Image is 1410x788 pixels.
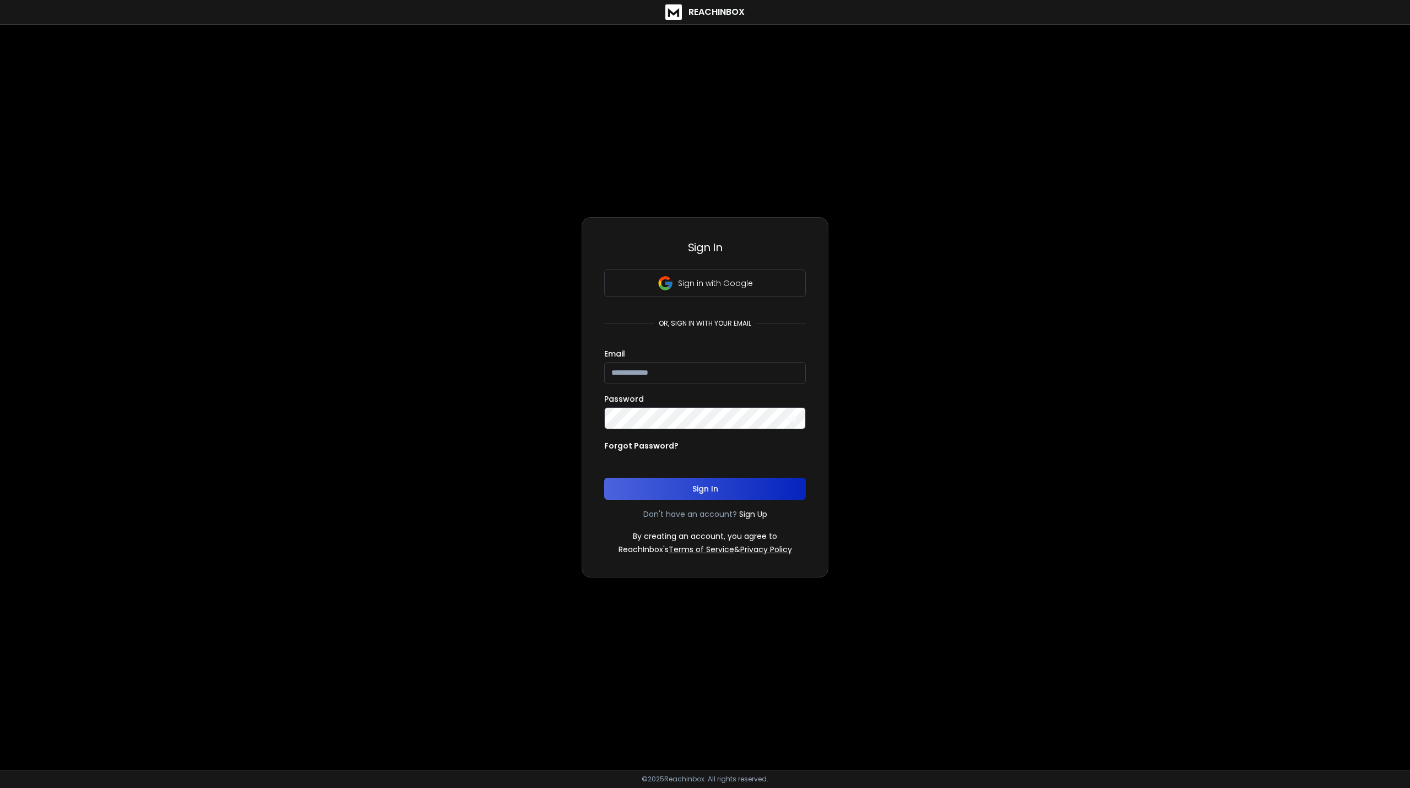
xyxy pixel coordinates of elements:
[604,269,806,297] button: Sign in with Google
[678,278,753,289] p: Sign in with Google
[665,4,745,20] a: ReachInbox
[633,531,777,542] p: By creating an account, you agree to
[642,775,768,784] p: © 2025 Reachinbox. All rights reserved.
[665,4,682,20] img: logo
[643,509,737,520] p: Don't have an account?
[688,6,745,19] h1: ReachInbox
[619,544,792,555] p: ReachInbox's &
[604,350,625,358] label: Email
[604,240,806,255] h3: Sign In
[604,395,644,403] label: Password
[739,509,767,520] a: Sign Up
[740,544,792,555] a: Privacy Policy
[654,319,756,328] p: or, sign in with your email
[604,478,806,500] button: Sign In
[669,544,734,555] a: Terms of Service
[604,440,679,451] p: Forgot Password?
